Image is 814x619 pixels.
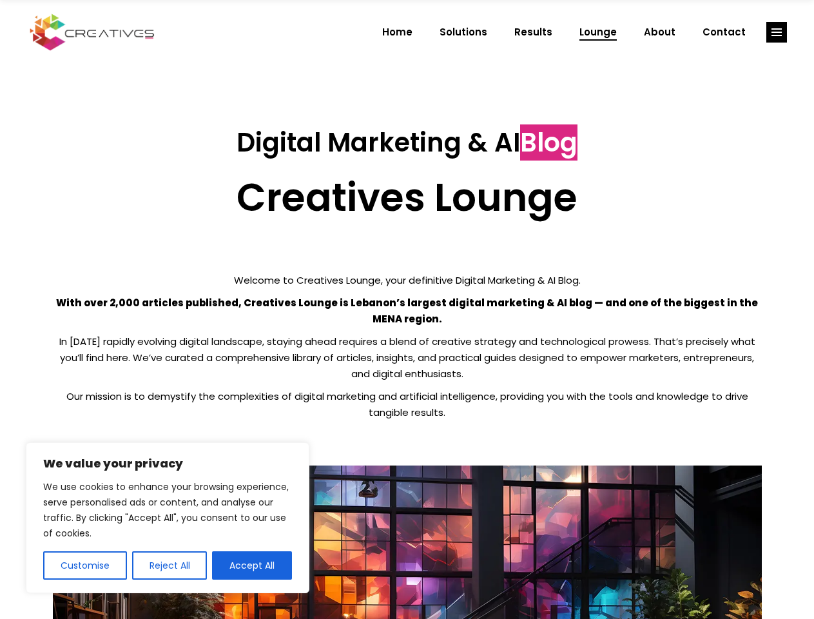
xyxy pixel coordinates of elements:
[43,456,292,471] p: We value your privacy
[53,333,762,382] p: In [DATE] rapidly evolving digital landscape, staying ahead requires a blend of creative strategy...
[703,15,746,49] span: Contact
[53,174,762,221] h2: Creatives Lounge
[520,124,577,161] span: Blog
[440,15,487,49] span: Solutions
[212,551,292,580] button: Accept All
[53,388,762,420] p: Our mission is to demystify the complexities of digital marketing and artificial intelligence, pr...
[579,15,617,49] span: Lounge
[26,442,309,593] div: We value your privacy
[501,15,566,49] a: Results
[43,479,292,541] p: We use cookies to enhance your browsing experience, serve personalised ads or content, and analys...
[766,22,787,43] a: link
[43,551,127,580] button: Customise
[644,15,675,49] span: About
[53,272,762,288] p: Welcome to Creatives Lounge, your definitive Digital Marketing & AI Blog.
[369,15,426,49] a: Home
[53,127,762,158] h3: Digital Marketing & AI
[689,15,759,49] a: Contact
[630,15,689,49] a: About
[27,12,157,52] img: Creatives
[426,15,501,49] a: Solutions
[382,15,412,49] span: Home
[566,15,630,49] a: Lounge
[132,551,208,580] button: Reject All
[514,15,552,49] span: Results
[56,296,758,326] strong: With over 2,000 articles published, Creatives Lounge is Lebanon’s largest digital marketing & AI ...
